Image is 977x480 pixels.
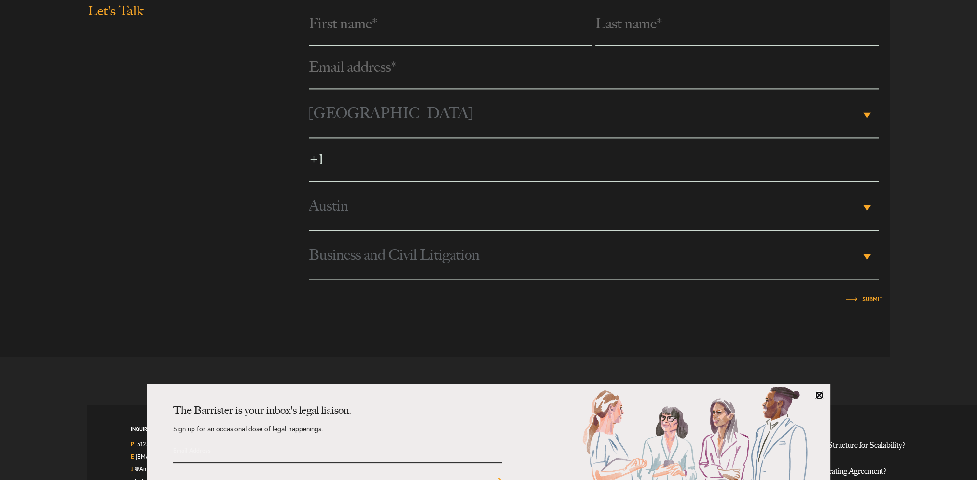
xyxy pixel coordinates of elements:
a: Follow us on Twitter [135,465,171,472]
input: Phone number [309,138,879,182]
h2: Let's Talk [88,2,273,38]
input: Email Address [173,442,420,458]
p: Sign up for an occasional dose of legal happenings. [173,426,502,442]
b: ▾ [863,112,871,118]
span: Inquiries [131,426,154,440]
strong: E [131,453,134,460]
b: ▾ [863,254,871,260]
span: Business and Civil Litigation [309,231,860,279]
b: ▾ [863,205,871,211]
input: Last name* [595,2,879,46]
a: LLC vs. C-Corp: How Do I Structure for Scalability? [738,440,926,458]
a: Call us at 5122226883 [137,440,171,448]
a: Email Us [136,453,230,460]
input: First name* [309,2,592,46]
strong: The Barrister is your inbox's legal liaison. [173,404,351,417]
input: Email address* [309,46,879,89]
strong: P [131,440,134,448]
span: [GEOGRAPHIC_DATA] [309,89,860,137]
span: Austin [309,182,860,230]
input: Submit [862,296,882,302]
